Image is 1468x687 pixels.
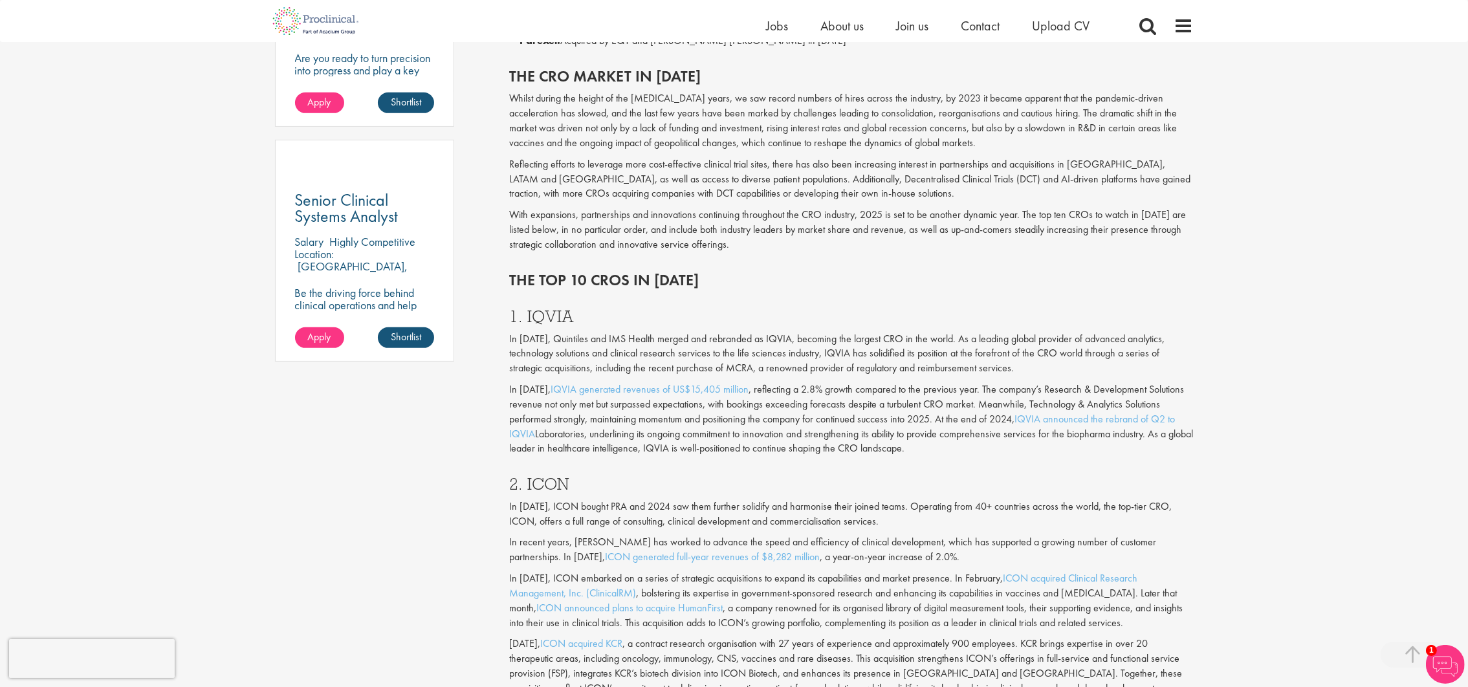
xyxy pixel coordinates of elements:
span: 1 [1426,645,1437,656]
p: Are you ready to turn precision into progress and play a key role in shaping the future of pharma... [295,52,435,101]
a: Apply [295,327,344,348]
p: Be the driving force behind clinical operations and help shape the future of pharma innovation. [295,287,435,336]
h2: The top 10 CROs in [DATE] [509,272,1194,289]
span: Salary [295,234,324,249]
a: Senior Clinical Systems Analyst [295,192,435,224]
span: Apply [308,95,331,109]
p: Whilst during the height of the [MEDICAL_DATA] years, we saw record numbers of hires across the i... [509,91,1194,150]
a: Shortlist [378,327,434,348]
a: IQVIA announced the rebrand of Q2 to IQVIA [509,412,1175,441]
a: ICON announced plans to acquire HumanFirst [536,601,723,615]
a: Jobs [767,17,789,34]
h3: 1. IQVIA [509,308,1194,325]
a: ICON acquired Clinical Research Management, Inc. (ClinicalRM) [509,571,1137,600]
p: Highly Competitive [330,234,416,249]
p: In recent years, [PERSON_NAME] has worked to advance the speed and efficiency of clinical develop... [509,535,1194,565]
span: Senior Clinical Systems Analyst [295,189,399,227]
h2: The CRO market in [DATE] [509,68,1194,85]
img: Chatbot [1426,645,1465,684]
iframe: reCAPTCHA [9,639,175,678]
p: Reflecting efforts to leverage more cost-effective clinical trial sites, there has also been incr... [509,157,1194,202]
a: IQVIA generated revenues of US$15,405 million [551,382,749,396]
a: About us [821,17,864,34]
a: ICON acquired KCR [540,637,622,650]
p: In [DATE], Quintiles and IMS Health merged and rebranded as IQVIA, becoming the largest CRO in th... [509,332,1194,376]
span: Location: [295,246,334,261]
p: In [DATE], , reflecting a 2.8% growth compared to the previous year. The company’s Research & Dev... [509,382,1194,456]
a: Apply [295,93,344,113]
a: ICON generated full-year revenues of $8,282 million [605,550,820,563]
a: Upload CV [1033,17,1090,34]
p: In [DATE], ICON embarked on a series of strategic acquisitions to expand its capabilities and mar... [509,571,1194,630]
p: In [DATE], ICON bought PRA and 2024 saw them further solidify and harmonise their joined teams. O... [509,499,1194,529]
a: Contact [961,17,1000,34]
p: With expansions, partnerships and innovations continuing throughout the CRO industry, 2025 is set... [509,208,1194,252]
h3: 2. ICON [509,475,1194,492]
a: Shortlist [378,93,434,113]
a: Join us [897,17,929,34]
span: Apply [308,330,331,343]
p: [GEOGRAPHIC_DATA], [GEOGRAPHIC_DATA] [295,259,408,286]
